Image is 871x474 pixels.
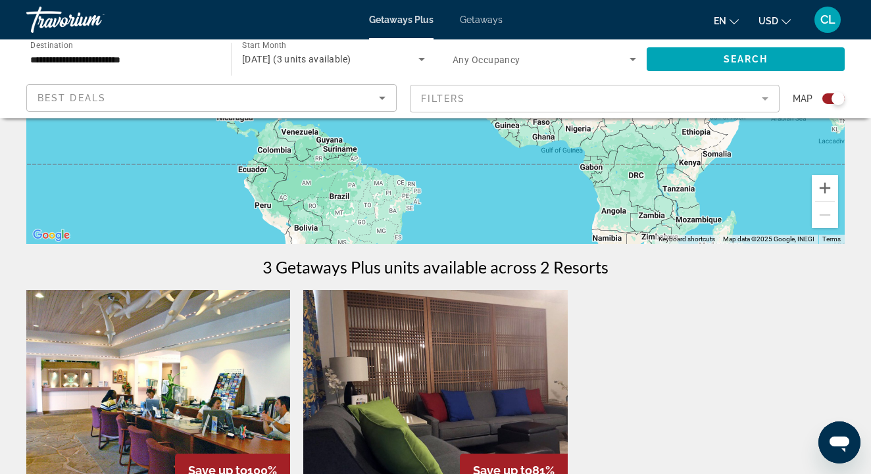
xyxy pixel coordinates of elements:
span: en [714,16,726,26]
a: Terms (opens in new tab) [822,235,841,243]
span: Map data ©2025 Google, INEGI [723,235,814,243]
button: Filter [410,84,780,113]
span: [DATE] (3 units available) [242,54,351,64]
button: Zoom in [812,175,838,201]
span: USD [759,16,778,26]
h1: 3 Getaways Plus units available across 2 Resorts [262,257,609,277]
span: Search [724,54,768,64]
button: Zoom out [812,202,838,228]
span: CL [820,13,835,26]
span: Map [793,89,812,108]
button: Change language [714,11,739,30]
a: Getaways Plus [369,14,434,25]
a: Travorium [26,3,158,37]
button: Keyboard shortcuts [659,235,715,244]
mat-select: Sort by [37,90,386,106]
button: Change currency [759,11,791,30]
button: User Menu [810,6,845,34]
iframe: Button to launch messaging window [818,421,860,463]
a: Open this area in Google Maps (opens a new window) [30,227,73,244]
span: Start Month [242,41,286,50]
img: Google [30,227,73,244]
span: Any Occupancy [453,55,520,65]
a: Getaways [460,14,503,25]
span: Best Deals [37,93,106,103]
button: Search [647,47,845,71]
span: Destination [30,40,73,49]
